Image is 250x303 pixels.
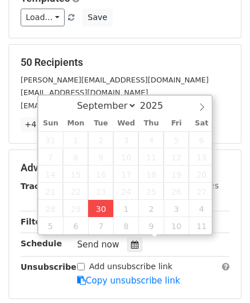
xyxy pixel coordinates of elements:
[21,88,148,97] small: [EMAIL_ADDRESS][DOMAIN_NAME]
[164,120,189,127] span: Fri
[164,217,189,234] span: October 10, 2025
[189,131,214,148] span: September 6, 2025
[63,217,88,234] span: October 6, 2025
[21,9,65,26] a: Load...
[63,148,88,166] span: September 8, 2025
[77,239,120,250] span: Send now
[21,76,209,84] small: [PERSON_NAME][EMAIL_ADDRESS][DOMAIN_NAME]
[88,131,113,148] span: September 2, 2025
[89,261,173,273] label: Add unsubscribe link
[88,183,113,200] span: September 23, 2025
[38,166,64,183] span: September 14, 2025
[138,217,164,234] span: October 9, 2025
[38,217,64,234] span: October 5, 2025
[38,183,64,200] span: September 21, 2025
[164,183,189,200] span: September 26, 2025
[38,120,64,127] span: Sun
[88,217,113,234] span: October 7, 2025
[38,148,64,166] span: September 7, 2025
[113,131,138,148] span: September 3, 2025
[38,200,64,217] span: September 28, 2025
[189,120,214,127] span: Sat
[138,200,164,217] span: October 2, 2025
[189,183,214,200] span: September 27, 2025
[193,248,250,303] iframe: Chat Widget
[138,166,164,183] span: September 18, 2025
[113,148,138,166] span: September 10, 2025
[38,131,64,148] span: August 31, 2025
[164,166,189,183] span: September 19, 2025
[189,217,214,234] span: October 11, 2025
[113,183,138,200] span: September 24, 2025
[63,200,88,217] span: September 29, 2025
[138,131,164,148] span: September 4, 2025
[113,200,138,217] span: October 1, 2025
[63,166,88,183] span: September 15, 2025
[88,166,113,183] span: September 16, 2025
[137,100,178,111] input: Year
[21,239,62,248] strong: Schedule
[63,183,88,200] span: September 22, 2025
[113,120,138,127] span: Wed
[88,200,113,217] span: September 30, 2025
[88,148,113,166] span: September 9, 2025
[21,217,50,226] strong: Filters
[189,148,214,166] span: September 13, 2025
[113,217,138,234] span: October 8, 2025
[138,183,164,200] span: September 25, 2025
[21,56,229,69] h5: 50 Recipients
[138,120,164,127] span: Thu
[21,162,229,174] h5: Advanced
[164,200,189,217] span: October 3, 2025
[88,120,113,127] span: Tue
[21,262,77,271] strong: Unsubscribe
[164,148,189,166] span: September 12, 2025
[21,182,59,191] strong: Tracking
[82,9,112,26] button: Save
[189,200,214,217] span: October 4, 2025
[63,131,88,148] span: September 1, 2025
[21,117,69,132] a: +47 more
[164,131,189,148] span: September 5, 2025
[63,120,88,127] span: Mon
[77,276,180,286] a: Copy unsubscribe link
[189,166,214,183] span: September 20, 2025
[113,166,138,183] span: September 17, 2025
[21,101,148,110] small: [EMAIL_ADDRESS][DOMAIN_NAME]
[138,148,164,166] span: September 11, 2025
